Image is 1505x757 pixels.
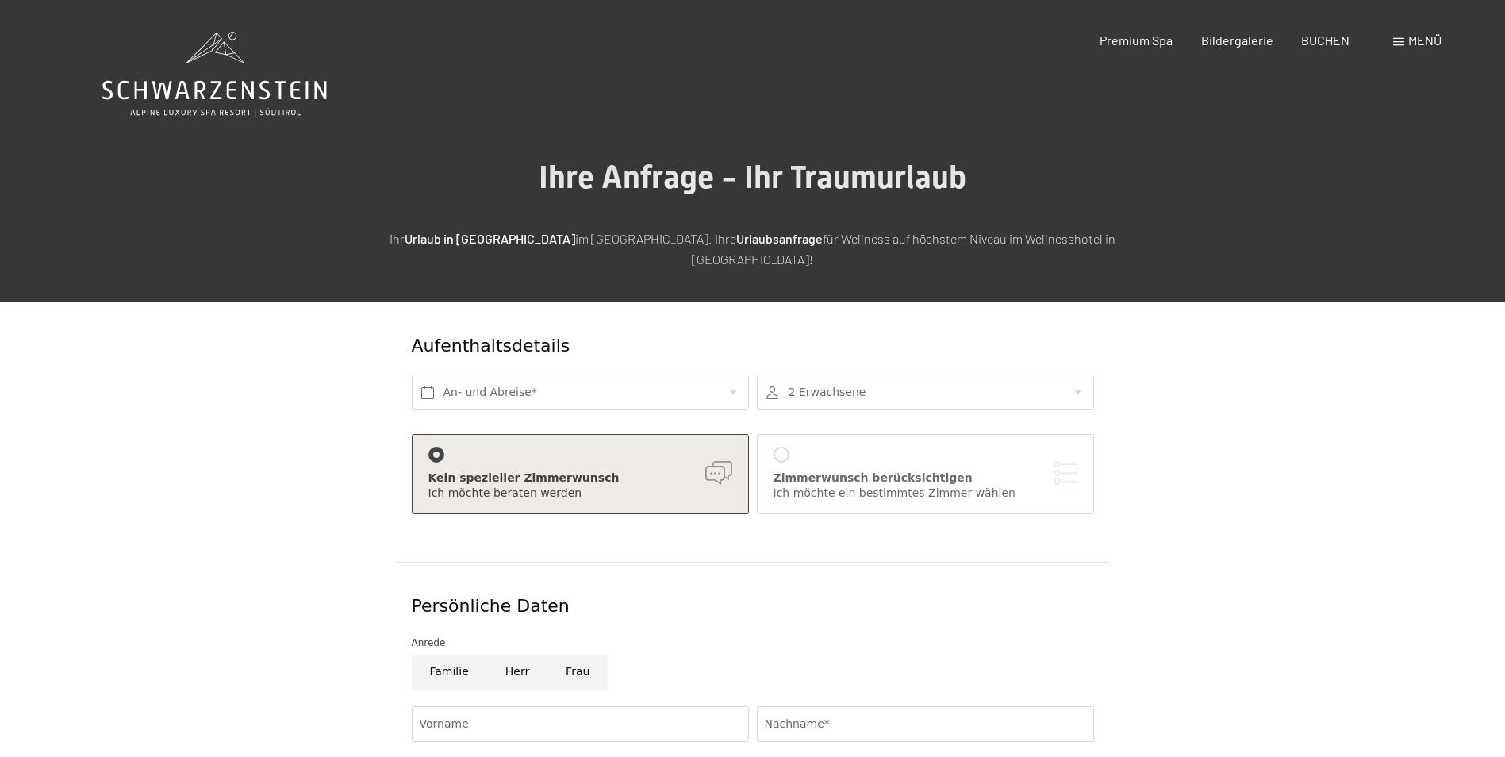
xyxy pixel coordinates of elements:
div: Anrede [412,635,1094,651]
strong: Urlaub in [GEOGRAPHIC_DATA] [405,231,575,246]
span: Ihre Anfrage - Ihr Traumurlaub [539,159,966,196]
a: Bildergalerie [1201,33,1273,48]
a: BUCHEN [1301,33,1350,48]
div: Aufenthaltsdetails [412,334,979,359]
span: Menü [1408,33,1442,48]
p: Ihr im [GEOGRAPHIC_DATA]. Ihre für Wellness auf höchstem Niveau im Wellnesshotel in [GEOGRAPHIC_D... [356,229,1150,269]
a: Premium Spa [1100,33,1173,48]
div: Ich möchte beraten werden [428,486,732,501]
div: Ich möchte ein bestimmtes Zimmer wählen [774,486,1077,501]
div: Zimmerwunsch berücksichtigen [774,471,1077,486]
div: Persönliche Daten [412,594,1094,619]
div: Kein spezieller Zimmerwunsch [428,471,732,486]
strong: Urlaubsanfrage [736,231,823,246]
